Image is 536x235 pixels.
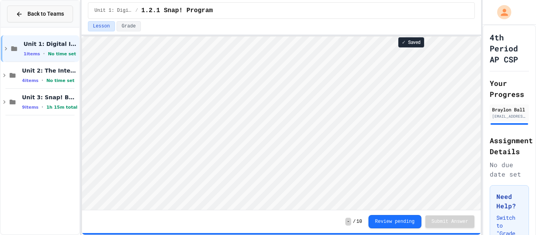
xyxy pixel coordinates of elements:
span: - [345,218,351,226]
button: Lesson [88,21,115,31]
span: 10 [356,219,362,225]
span: No time set [48,51,76,56]
button: Grade [117,21,141,31]
div: No due date set [490,160,529,179]
button: Submit Answer [425,215,475,228]
span: 1h 15m total [46,105,77,110]
span: 1.2.1 Snap! Program [141,6,213,15]
span: / [353,219,356,225]
h2: Assignment Details [490,135,529,157]
button: Back to Teams [7,5,73,22]
div: Braylon Ball [492,106,527,113]
h3: Need Help? [496,192,522,211]
span: ✓ [402,39,406,46]
h2: Your Progress [490,78,529,100]
span: • [42,104,43,110]
span: 9 items [22,105,38,110]
span: 4 items [22,78,38,83]
span: Unit 2: The Internet [22,67,78,74]
iframe: To enrich screen reader interactions, please activate Accessibility in Grammarly extension settings [82,36,481,210]
h1: 4th Period AP CSP [490,32,529,65]
span: Unit 3: Snap! Basics [22,94,78,101]
span: Back to Teams [27,10,64,18]
span: 1 items [24,51,40,56]
span: No time set [46,78,75,83]
span: Submit Answer [432,219,469,225]
span: Unit 1: Digital Information [95,7,132,14]
span: Saved [408,39,421,46]
span: • [43,51,45,57]
span: Unit 1: Digital Information [24,40,78,47]
div: [EMAIL_ADDRESS][DOMAIN_NAME] [492,113,527,119]
button: Review pending [368,215,421,228]
span: • [42,77,43,84]
div: My Account [489,3,513,21]
span: / [135,7,138,14]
